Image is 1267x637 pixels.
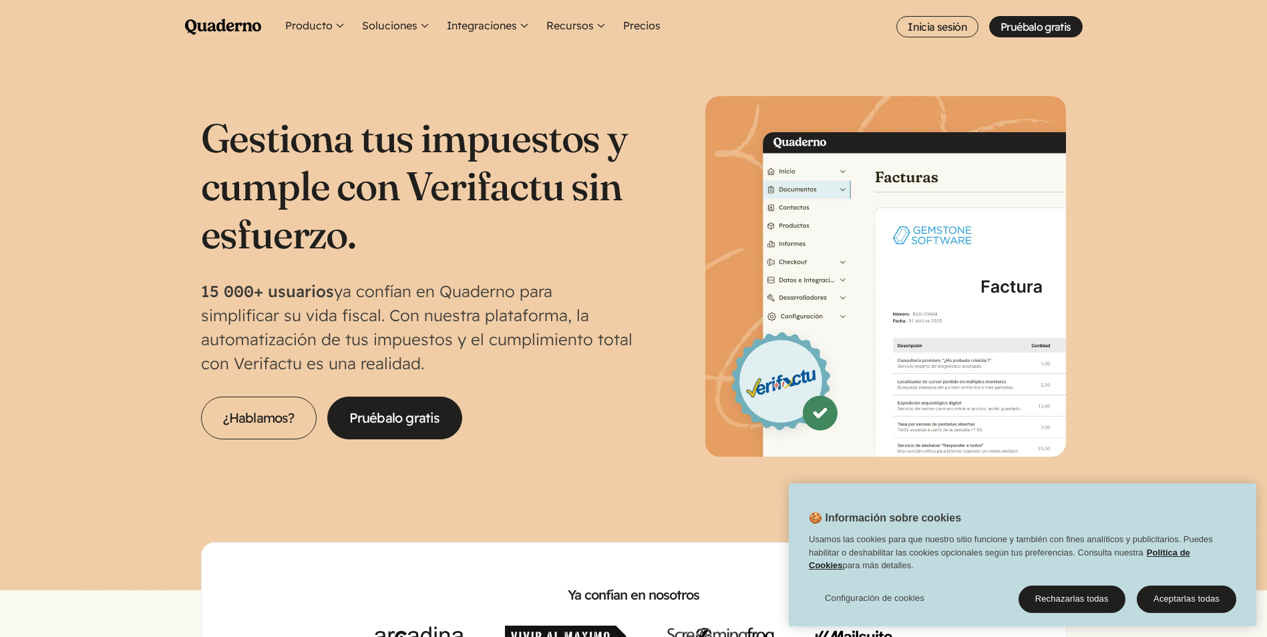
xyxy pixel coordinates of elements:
div: Cookie banner [789,483,1256,626]
a: Pruébalo gratis [989,16,1082,37]
button: Rechazarlas todas [1019,585,1125,613]
h1: Gestiona tus impuestos y cumple con Verifactu sin esfuerzo. [201,114,634,258]
a: Pruébalo gratis [327,397,462,439]
div: Usamos las cookies para que nuestro sitio funcione y también con fines analíticos y publicitarios... [789,533,1256,579]
h2: Ya confían en nosotros [223,586,1045,604]
a: Inicia sesión [896,16,978,37]
button: Configuración de cookies [809,585,940,612]
img: Interfaz de Quaderno mostrando la página Factura con el distintivo Verifactu [705,96,1066,457]
a: Política de Cookies [809,547,1190,570]
strong: 15 000+ usuarios [201,281,334,301]
a: ¿Hablamos? [201,397,317,439]
button: Aceptarlas todas [1137,585,1236,613]
p: ya confían en Quaderno para simplificar su vida fiscal. Con nuestra plataforma, la automatización... [201,279,634,375]
h2: 🍪 Información sobre cookies [789,510,961,533]
div: 🍪 Información sobre cookies [789,483,1256,626]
